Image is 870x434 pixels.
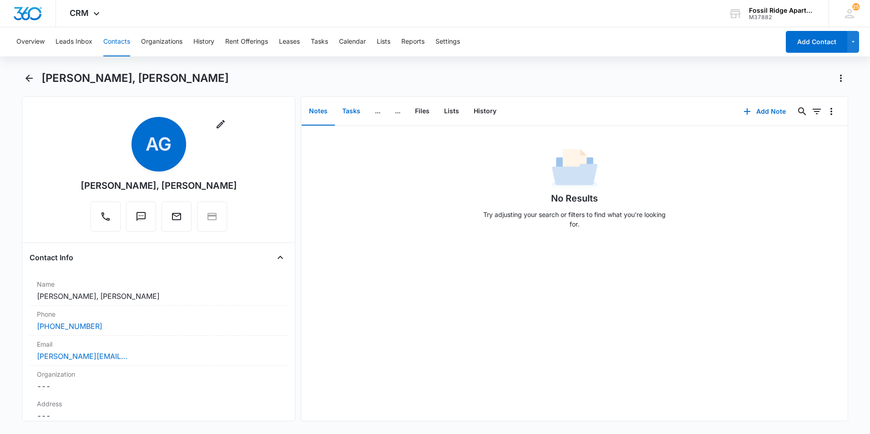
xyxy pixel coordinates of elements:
h1: No Results [551,192,598,205]
a: Text [126,216,156,223]
span: CRM [70,8,89,18]
div: Address--- [30,395,288,425]
div: Name[PERSON_NAME], [PERSON_NAME] [30,276,288,306]
button: Back [22,71,36,86]
span: AG [132,117,186,172]
button: Tasks [311,27,328,56]
button: Add Note [734,101,795,122]
dd: --- [37,381,280,392]
button: Overview [16,27,45,56]
label: Phone [37,309,280,319]
label: Email [37,339,280,349]
button: Rent Offerings [225,27,268,56]
button: Notes [302,97,335,126]
button: Organizations [141,27,182,56]
a: Email [162,216,192,223]
div: Email[PERSON_NAME][EMAIL_ADDRESS][DOMAIN_NAME] [30,336,288,366]
button: Call [91,202,121,232]
img: No Data [552,146,597,192]
button: Actions [834,71,848,86]
button: Close [273,250,288,265]
a: Call [91,216,121,223]
button: Leads Inbox [56,27,92,56]
div: Phone[PHONE_NUMBER] [30,306,288,336]
button: ... [368,97,388,126]
button: ... [388,97,408,126]
button: Calendar [339,27,366,56]
div: account id [749,14,815,20]
a: [PHONE_NUMBER] [37,321,102,332]
button: Lists [377,27,390,56]
span: 25 [852,3,860,10]
button: Settings [435,27,460,56]
p: Try adjusting your search or filters to find what you’re looking for. [479,210,670,229]
label: Address [37,399,280,409]
button: History [193,27,214,56]
label: Organization [37,369,280,379]
button: Email [162,202,192,232]
h4: Contact Info [30,252,73,263]
button: Tasks [335,97,368,126]
button: History [466,97,504,126]
button: Files [408,97,437,126]
button: Lists [437,97,466,126]
button: Reports [401,27,425,56]
div: Organization--- [30,366,288,395]
label: Name [37,279,280,289]
button: Filters [809,104,824,119]
a: [PERSON_NAME][EMAIL_ADDRESS][DOMAIN_NAME] [37,351,128,362]
button: Text [126,202,156,232]
dd: [PERSON_NAME], [PERSON_NAME] [37,291,280,302]
h1: [PERSON_NAME], [PERSON_NAME] [41,71,229,85]
button: Search... [795,104,809,119]
div: notifications count [852,3,860,10]
button: Overflow Menu [824,104,839,119]
button: Leases [279,27,300,56]
button: Contacts [103,27,130,56]
dd: --- [37,410,280,421]
button: Add Contact [786,31,847,53]
div: [PERSON_NAME], [PERSON_NAME] [81,179,237,192]
div: account name [749,7,815,14]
